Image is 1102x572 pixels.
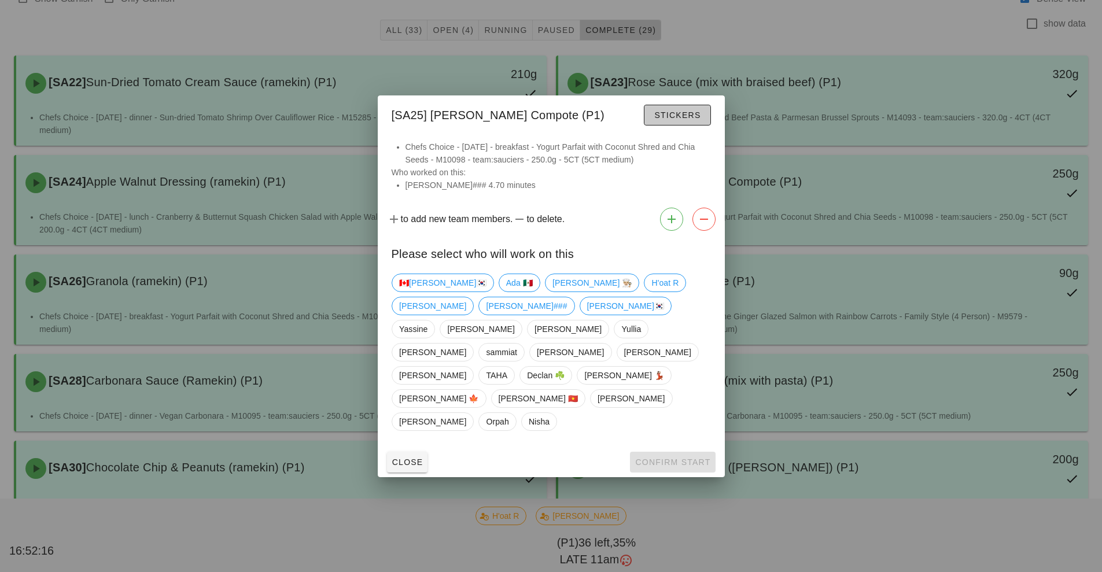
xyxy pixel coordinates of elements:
span: [PERSON_NAME] [399,344,466,361]
span: sammiat [486,344,517,361]
span: [PERSON_NAME] [447,320,514,338]
span: [PERSON_NAME] [399,413,466,430]
span: [PERSON_NAME]### [486,297,567,315]
span: [PERSON_NAME] [534,320,601,338]
span: Ada 🇲🇽 [506,274,532,291]
li: [PERSON_NAME]### 4.70 minutes [406,179,711,191]
span: [PERSON_NAME] 💃🏽 [584,367,664,384]
button: Close [387,452,428,473]
span: 🇨🇦[PERSON_NAME]🇰🇷 [399,274,486,291]
div: Please select who will work on this [378,235,725,269]
div: to add new team members. to delete. [378,203,725,235]
span: Close [392,457,423,467]
span: H'oat R [651,274,679,291]
span: [PERSON_NAME] 🍁 [399,390,479,407]
span: [PERSON_NAME] [598,390,665,407]
span: Orpah [486,413,508,430]
span: [PERSON_NAME]🇰🇷 [587,297,664,315]
button: Stickers [644,105,710,126]
span: [PERSON_NAME] [399,297,466,315]
div: [SA25] [PERSON_NAME] Compote (P1) [378,95,725,131]
span: Declan ☘️ [527,367,565,384]
span: [PERSON_NAME] [399,367,466,384]
span: [PERSON_NAME] 👨🏼‍🍳 [552,274,632,291]
li: Chefs Choice - [DATE] - breakfast - Yogurt Parfait with Coconut Shred and Chia Seeds - M10098 - t... [406,141,711,166]
span: Yullia [621,320,641,338]
span: [PERSON_NAME] 🇻🇳 [498,390,578,407]
span: [PERSON_NAME] [624,344,691,361]
span: Stickers [654,110,701,120]
span: Yassine [399,320,427,338]
div: Who worked on this: [378,141,725,203]
span: TAHA [486,367,507,384]
span: [PERSON_NAME] [537,344,604,361]
span: Nisha [528,413,549,430]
